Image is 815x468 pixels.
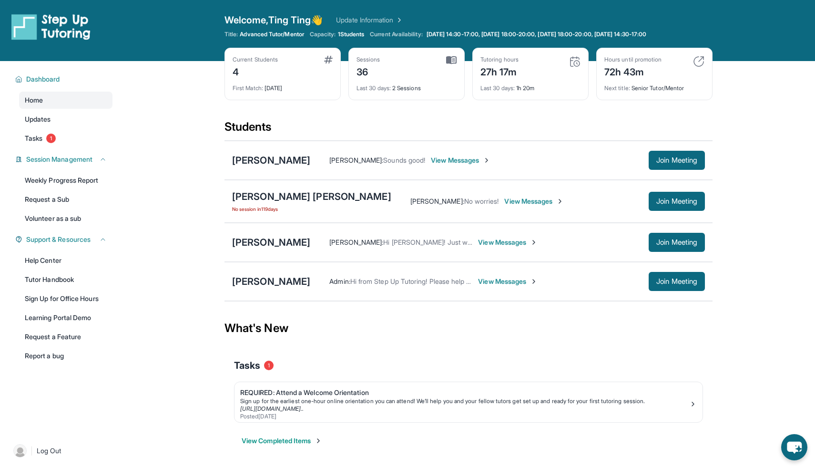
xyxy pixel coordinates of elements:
span: Dashboard [26,74,60,84]
span: Updates [25,114,51,124]
div: Sign up for the earliest one-hour online orientation you can attend! We’ll help you and your fell... [240,397,689,405]
span: [PERSON_NAME] : [329,238,383,246]
a: |Log Out [10,440,112,461]
div: Sessions [357,56,380,63]
span: Tasks [25,134,42,143]
button: View Completed Items [242,436,322,446]
div: 36 [357,63,380,79]
span: [DATE] 14:30-17:00, [DATE] 18:00-20:00, [DATE] 18:00-20:00, [DATE] 14:30-17:00 [427,31,646,38]
span: Sounds good! [383,156,425,164]
span: [PERSON_NAME] : [329,156,383,164]
img: Chevron-Right [530,239,538,246]
span: Capacity: [310,31,336,38]
span: View Messages [431,156,490,165]
div: [PERSON_NAME] [232,236,310,249]
img: Chevron-Right [530,278,538,285]
a: [URL][DOMAIN_NAME].. [240,405,304,412]
a: Request a Sub [19,191,112,208]
span: Welcome, Ting Ting 👋 [224,13,323,27]
span: 1 [264,361,274,370]
a: Report a bug [19,347,112,364]
span: Join Meeting [656,198,697,204]
button: Join Meeting [649,233,705,252]
span: Last 30 days : [480,84,515,92]
span: View Messages [478,238,538,247]
a: Tasks1 [19,130,112,147]
span: Support & Resources [26,235,91,244]
button: Dashboard [22,74,107,84]
span: Next title : [604,84,630,92]
span: Log Out [37,446,61,456]
a: Volunteer as a sub [19,210,112,227]
span: View Messages [478,277,538,286]
img: card [569,56,581,67]
a: Sign Up for Office Hours [19,290,112,307]
button: Join Meeting [649,151,705,170]
div: [DATE] [233,79,333,92]
img: card [446,56,457,64]
span: Join Meeting [656,157,697,163]
div: What's New [224,307,713,349]
div: 4 [233,63,278,79]
a: Home [19,92,112,109]
img: Chevron Right [394,15,403,25]
img: card [693,56,704,67]
div: [PERSON_NAME] [232,154,310,167]
button: Join Meeting [649,272,705,291]
span: First Match : [233,84,263,92]
div: Senior Tutor/Mentor [604,79,704,92]
div: Posted [DATE] [240,413,689,420]
button: Session Management [22,155,107,164]
div: Tutoring hours [480,56,519,63]
span: Advanced Tutor/Mentor [240,31,304,38]
div: [PERSON_NAME] [PERSON_NAME] [232,190,391,203]
img: Chevron-Right [483,156,490,164]
span: No session in 119 days [232,205,391,213]
button: Support & Resources [22,235,107,244]
span: [PERSON_NAME] : [410,197,464,205]
a: Update Information [336,15,403,25]
span: Last 30 days : [357,84,391,92]
img: logo [11,13,91,40]
a: REQUIRED: Attend a Welcome OrientationSign up for the earliest one-hour online orientation you ca... [234,382,703,422]
span: Tasks [234,359,260,372]
span: Current Availability: [370,31,422,38]
a: Updates [19,111,112,128]
a: [DATE] 14:30-17:00, [DATE] 18:00-20:00, [DATE] 18:00-20:00, [DATE] 14:30-17:00 [425,31,648,38]
span: Session Management [26,155,92,164]
div: 1h 20m [480,79,581,92]
span: Home [25,95,43,105]
div: Students [224,119,713,140]
img: user-img [13,444,27,458]
div: Current Students [233,56,278,63]
a: Help Center [19,252,112,269]
div: REQUIRED: Attend a Welcome Orientation [240,388,689,397]
div: [PERSON_NAME] [232,275,310,288]
div: 27h 17m [480,63,519,79]
span: Admin : [329,277,350,285]
div: 72h 43m [604,63,662,79]
img: Chevron-Right [556,198,564,205]
img: card [324,56,333,63]
div: 2 Sessions [357,79,457,92]
span: Join Meeting [656,279,697,284]
span: 1 [46,134,56,143]
div: Hours until promotion [604,56,662,63]
a: Weekly Progress Report [19,172,112,189]
span: No worries! [464,197,499,205]
button: chat-button [781,434,807,460]
span: Title: [224,31,238,38]
span: | [31,445,33,457]
span: Join Meeting [656,239,697,245]
a: Tutor Handbook [19,271,112,288]
button: Join Meeting [649,192,705,211]
span: View Messages [504,197,564,206]
span: Hi [PERSON_NAME]! Just wanted to follow up if [PERSON_NAME] is still interested in tutoring. In a... [383,238,803,246]
span: 1 Students [338,31,365,38]
a: Request a Feature [19,328,112,345]
a: Learning Portal Demo [19,309,112,326]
